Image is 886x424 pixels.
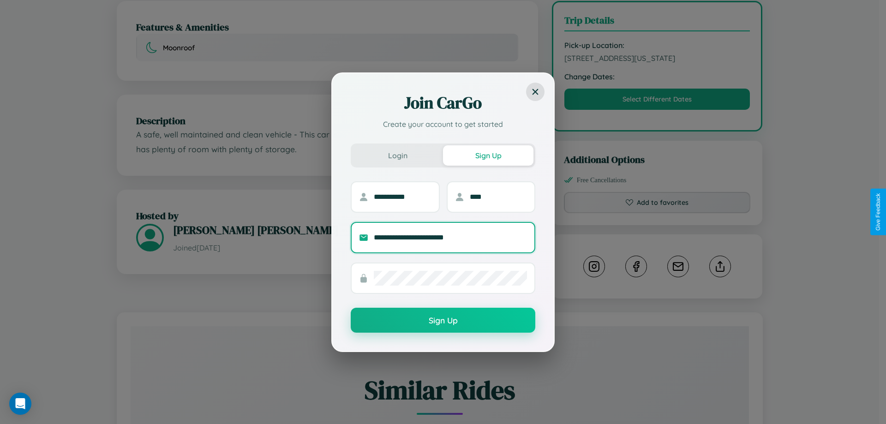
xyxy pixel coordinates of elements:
[351,92,535,114] h2: Join CarGo
[351,119,535,130] p: Create your account to get started
[443,145,533,166] button: Sign Up
[875,193,881,231] div: Give Feedback
[9,393,31,415] div: Open Intercom Messenger
[353,145,443,166] button: Login
[351,308,535,333] button: Sign Up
